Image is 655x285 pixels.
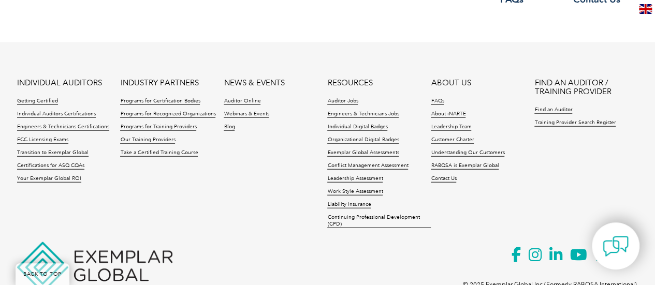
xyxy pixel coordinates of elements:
[327,162,408,170] a: Conflict Management Assessment
[431,124,471,131] a: Leadership Team
[17,149,89,157] a: Transition to Exemplar Global
[431,175,456,183] a: Contact Us
[17,111,96,118] a: Individual Auditors Certifications
[224,98,260,105] a: Auditor Online
[431,79,471,87] a: ABOUT US
[431,111,465,118] a: About iNARTE
[120,137,175,144] a: Our Training Providers
[16,263,69,285] a: BACK TO TOP
[327,111,399,118] a: Engineers & Technicians Jobs
[431,149,504,157] a: Understanding Our Customers
[120,149,198,157] a: Take a Certified Training Course
[120,98,200,105] a: Programs for Certification Bodies
[17,162,84,170] a: Certifications for ASQ CQAs
[17,137,68,144] a: FCC Licensing Exams
[639,4,652,14] img: en
[120,111,215,118] a: Programs for Recognized Organizations
[17,124,109,131] a: Engineers & Technicians Certifications
[431,137,474,144] a: Customer Charter
[327,214,431,228] a: Continuing Professional Development (CPD)
[534,79,638,96] a: FIND AN AUDITOR / TRAINING PROVIDER
[534,107,572,114] a: Find an Auditor
[327,175,383,183] a: Leadership Assessment
[224,124,235,131] a: Blog
[224,111,269,118] a: Webinars & Events
[431,162,499,170] a: RABQSA is Exemplar Global
[17,98,58,105] a: Getting Certified
[327,98,358,105] a: Auditor Jobs
[327,124,387,131] a: Individual Digital Badges
[224,79,284,87] a: NEWS & EVENTS
[327,79,372,87] a: RESOURCES
[120,79,198,87] a: INDUSTRY PARTNERS
[327,137,399,144] a: Organizational Digital Badges
[534,119,616,127] a: Training Provider Search Register
[327,149,399,157] a: Exemplar Global Assessments
[431,98,444,105] a: FAQs
[17,79,102,87] a: INDIVIDUAL AUDITORS
[603,233,629,259] img: contact-chat.png
[327,188,383,196] a: Work Style Assessment
[120,124,196,131] a: Programs for Training Providers
[327,201,371,208] a: Liability Insurance
[17,175,81,183] a: Your Exemplar Global ROI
